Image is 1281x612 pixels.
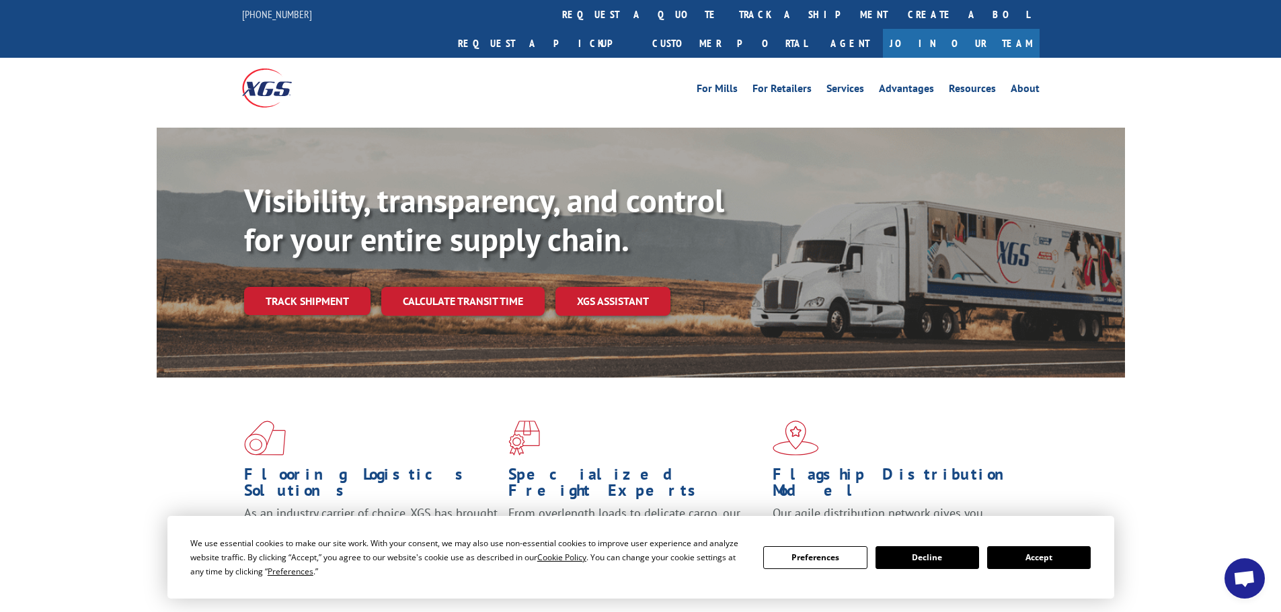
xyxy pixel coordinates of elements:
[167,516,1114,599] div: Cookie Consent Prompt
[244,505,498,553] span: As an industry carrier of choice, XGS has brought innovation and dedication to flooring logistics...
[773,421,819,455] img: xgs-icon-flagship-distribution-model-red
[817,29,883,58] a: Agent
[876,546,979,569] button: Decline
[642,29,817,58] a: Customer Portal
[268,566,313,577] span: Preferences
[190,536,747,578] div: We use essential cookies to make our site work. With your consent, we may also use non-essential ...
[883,29,1040,58] a: Join Our Team
[244,287,371,315] a: Track shipment
[508,421,540,455] img: xgs-icon-focused-on-flooring-red
[244,179,724,260] b: Visibility, transparency, and control for your entire supply chain.
[752,83,812,98] a: For Retailers
[508,466,763,505] h1: Specialized Freight Experts
[949,83,996,98] a: Resources
[987,546,1091,569] button: Accept
[826,83,864,98] a: Services
[1225,558,1265,599] div: Open chat
[242,7,312,21] a: [PHONE_NUMBER]
[773,505,1020,537] span: Our agile distribution network gives you nationwide inventory management on demand.
[244,466,498,505] h1: Flooring Logistics Solutions
[773,466,1027,505] h1: Flagship Distribution Model
[1011,83,1040,98] a: About
[448,29,642,58] a: Request a pickup
[879,83,934,98] a: Advantages
[381,287,545,316] a: Calculate transit time
[697,83,738,98] a: For Mills
[763,546,867,569] button: Preferences
[244,421,286,455] img: xgs-icon-total-supply-chain-intelligence-red
[508,505,763,565] p: From overlength loads to delicate cargo, our experienced staff knows the best way to move your fr...
[555,287,670,316] a: XGS ASSISTANT
[537,552,586,563] span: Cookie Policy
